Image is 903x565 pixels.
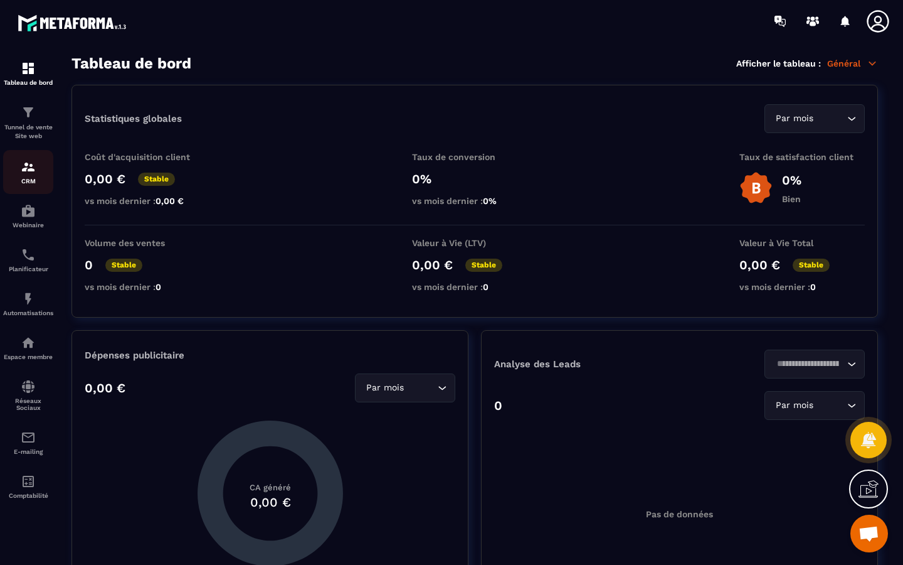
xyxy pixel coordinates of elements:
[363,381,406,395] span: Par mois
[355,374,455,402] div: Search for option
[739,238,865,248] p: Valeur à Vie Total
[793,259,830,272] p: Stable
[3,266,53,272] p: Planificateur
[816,112,844,126] input: Search for option
[85,350,455,361] p: Dépenses publicitaire
[3,178,53,185] p: CRM
[406,381,435,395] input: Search for option
[739,152,865,162] p: Taux de satisfaction client
[21,474,36,489] img: accountant
[412,257,453,272] p: 0,00 €
[3,353,53,360] p: Espace membre
[764,391,865,420] div: Search for option
[85,171,125,186] p: 0,00 €
[21,159,36,175] img: formation
[3,222,53,229] p: Webinaire
[3,370,53,421] a: social-networksocial-networkRéseaux Sociaux
[85,196,210,206] p: vs mois dernier :
[739,257,780,272] p: 0,00 €
[3,150,53,194] a: formationformationCRM
[85,238,210,248] p: Volume des ventes
[3,79,53,86] p: Tableau de bord
[739,282,865,292] p: vs mois dernier :
[739,171,773,205] img: b-badge-o.b3b20ee6.svg
[764,104,865,133] div: Search for option
[494,358,680,370] p: Analyse des Leads
[18,11,130,35] img: logo
[810,282,816,292] span: 0
[21,379,36,394] img: social-network
[850,515,888,552] div: Ouvrir le chat
[412,282,537,292] p: vs mois dernier :
[105,259,142,272] p: Stable
[736,58,821,68] p: Afficher le tableau :
[3,421,53,465] a: emailemailE-mailing
[3,194,53,238] a: automationsautomationsWebinaire
[483,282,488,292] span: 0
[156,196,184,206] span: 0,00 €
[85,152,210,162] p: Coût d'acquisition client
[21,203,36,218] img: automations
[3,309,53,316] p: Automatisations
[85,113,182,124] p: Statistiques globales
[782,173,801,188] p: 0%
[3,326,53,370] a: automationsautomationsEspace membre
[773,399,816,412] span: Par mois
[3,465,53,508] a: accountantaccountantComptabilité
[85,282,210,292] p: vs mois dernier :
[412,238,537,248] p: Valeur à Vie (LTV)
[3,448,53,455] p: E-mailing
[21,247,36,262] img: scheduler
[412,196,537,206] p: vs mois dernier :
[773,357,844,371] input: Search for option
[21,335,36,350] img: automations
[3,492,53,499] p: Comptabilité
[156,282,161,292] span: 0
[494,398,502,413] p: 0
[21,291,36,306] img: automations
[21,61,36,76] img: formation
[3,95,53,150] a: formationformationTunnel de vente Site web
[21,105,36,120] img: formation
[773,112,816,126] span: Par mois
[483,196,497,206] span: 0%
[85,380,125,395] p: 0,00 €
[782,194,801,204] p: Bien
[3,238,53,282] a: schedulerschedulerPlanificateur
[3,123,53,141] p: Tunnel de vente Site web
[412,171,537,186] p: 0%
[764,350,865,379] div: Search for option
[827,58,878,69] p: Général
[412,152,537,162] p: Taux de conversion
[21,430,36,445] img: email
[85,257,93,272] p: 0
[3,282,53,326] a: automationsautomationsAutomatisations
[71,55,191,72] h3: Tableau de bord
[3,397,53,411] p: Réseaux Sociaux
[646,509,713,519] p: Pas de données
[138,173,175,186] p: Stable
[3,51,53,95] a: formationformationTableau de bord
[816,399,844,412] input: Search for option
[465,259,502,272] p: Stable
